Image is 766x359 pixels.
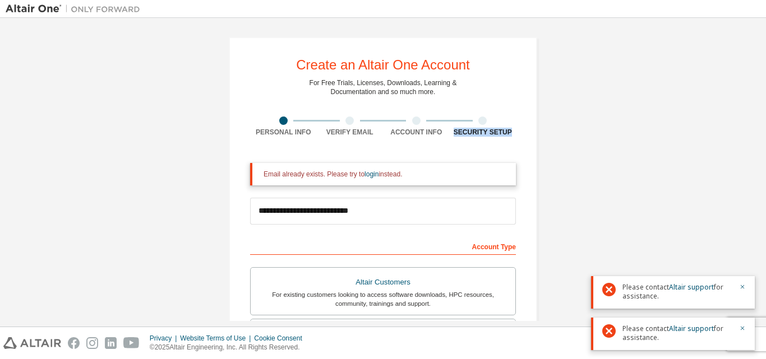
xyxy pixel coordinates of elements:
div: Altair Customers [257,274,509,290]
img: linkedin.svg [105,337,117,349]
div: Email already exists. Please try to instead. [264,170,507,179]
div: Security Setup [450,128,516,137]
span: Please contact for assistance. [622,324,732,342]
img: facebook.svg [68,337,80,349]
img: Altair One [6,3,146,15]
img: youtube.svg [123,337,140,349]
div: Account Type [250,237,516,255]
div: Account Info [383,128,450,137]
div: Verify Email [317,128,384,137]
div: Personal Info [250,128,317,137]
a: Altair support [669,324,714,333]
p: © 2025 Altair Engineering, Inc. All Rights Reserved. [150,343,309,352]
div: Privacy [150,334,180,343]
div: For existing customers looking to access software downloads, HPC resources, community, trainings ... [257,290,509,308]
div: Cookie Consent [254,334,308,343]
a: Altair support [669,282,714,292]
div: Website Terms of Use [180,334,254,343]
span: Please contact for assistance. [622,283,732,301]
a: login [364,170,379,178]
img: altair_logo.svg [3,337,61,349]
div: Create an Altair One Account [296,58,470,72]
img: instagram.svg [86,337,98,349]
div: For Free Trials, Licenses, Downloads, Learning & Documentation and so much more. [310,78,457,96]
